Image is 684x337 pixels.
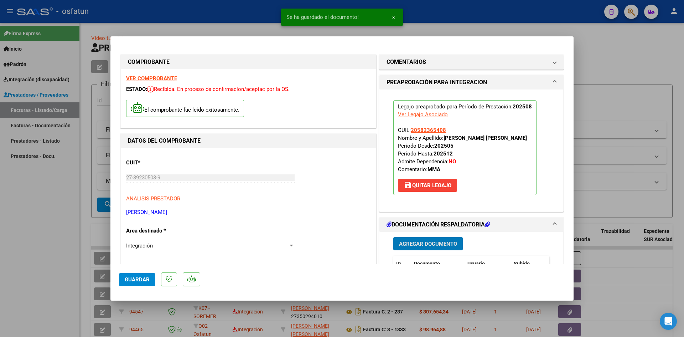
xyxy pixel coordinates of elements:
strong: 202508 [513,103,532,110]
a: VER COMPROBANTE [126,75,177,82]
span: ESTADO: [126,86,147,92]
div: PREAPROBACIÓN PARA INTEGRACION [379,90,563,211]
mat-icon: save [404,181,412,189]
p: [PERSON_NAME] [126,208,370,216]
span: x [392,14,395,20]
span: Se ha guardado el documento! [286,14,359,21]
p: Facturado por orden de [126,263,199,271]
datatable-header-cell: Subido [511,256,546,271]
span: ANALISIS PRESTADOR [126,195,180,202]
strong: DATOS DEL COMPROBANTE [128,137,201,144]
p: Area destinado * [126,227,199,235]
strong: [PERSON_NAME] [PERSON_NAME] [444,135,527,141]
span: ID [396,261,401,266]
strong: NO [449,158,456,165]
span: Subido [514,261,530,266]
span: Comentario: [398,166,440,173]
datatable-header-cell: Documento [411,256,465,271]
p: CUIT [126,159,199,167]
button: Quitar Legajo [398,179,457,192]
h1: PREAPROBACIÓN PARA INTEGRACION [387,78,487,87]
button: x [387,11,400,24]
span: Integración [126,242,153,249]
span: Documento [414,261,440,266]
strong: MMA [427,166,440,173]
datatable-header-cell: Acción [546,256,582,271]
span: Agregar Documento [399,241,457,247]
datatable-header-cell: Usuario [465,256,511,271]
span: 20582365408 [411,127,446,133]
div: Open Intercom Messenger [660,313,677,330]
p: El comprobante fue leído exitosamente. [126,100,244,117]
span: Quitar Legajo [404,182,451,189]
span: Usuario [467,261,485,266]
mat-expansion-panel-header: COMENTARIOS [379,55,563,69]
button: Agregar Documento [393,237,463,250]
button: Guardar [119,273,155,286]
div: Ver Legajo Asociado [398,111,448,118]
strong: COMPROBANTE [128,58,170,65]
h1: DOCUMENTACIÓN RESPALDATORIA [387,220,490,229]
p: Legajo preaprobado para Período de Prestación: [393,100,537,195]
strong: 202512 [434,150,453,157]
span: Recibida. En proceso de confirmacion/aceptac por la OS. [147,86,290,92]
mat-expansion-panel-header: PREAPROBACIÓN PARA INTEGRACION [379,75,563,90]
mat-expansion-panel-header: DOCUMENTACIÓN RESPALDATORIA [379,218,563,232]
span: Guardar [125,276,150,283]
span: CUIL: Nombre y Apellido: Período Desde: Período Hasta: Admite Dependencia: [398,127,527,173]
h1: COMENTARIOS [387,58,426,66]
strong: 202505 [434,143,454,149]
datatable-header-cell: ID [393,256,411,271]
